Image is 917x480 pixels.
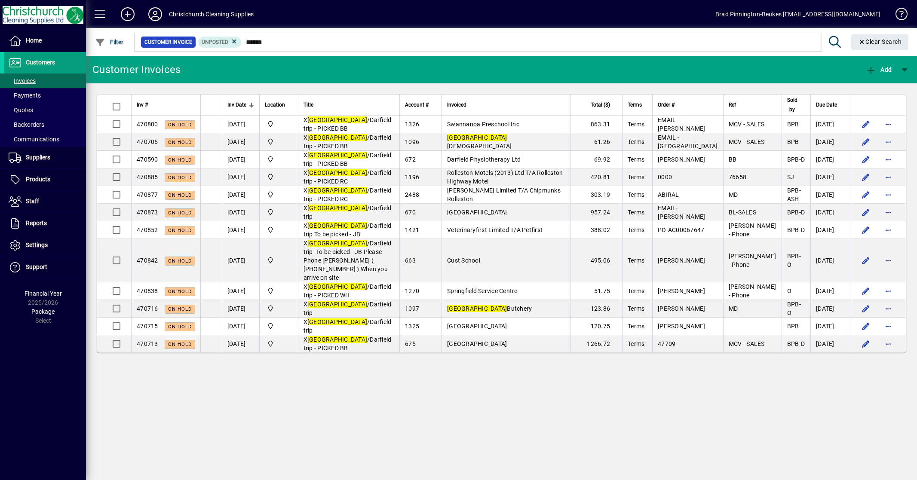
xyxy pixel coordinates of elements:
[405,340,416,347] span: 675
[114,6,141,22] button: Add
[810,168,850,186] td: [DATE]
[405,226,419,233] span: 1421
[304,205,392,220] span: X /Darfield trip
[787,209,805,216] span: BPB-D
[658,100,675,110] span: Order #
[4,191,86,212] a: Staff
[881,117,895,131] button: More options
[859,117,873,131] button: Edit
[576,100,618,110] div: Total ($)
[810,282,850,300] td: [DATE]
[31,308,55,315] span: Package
[26,37,42,44] span: Home
[628,305,644,312] span: Terms
[570,186,622,204] td: 303.19
[222,168,259,186] td: [DATE]
[864,62,894,77] button: Add
[304,187,392,202] span: X /Darfield trip - PICKED RC
[168,258,192,264] span: On hold
[810,151,850,168] td: [DATE]
[851,34,909,50] button: Clear
[570,282,622,300] td: 51.75
[881,223,895,237] button: More options
[628,174,644,180] span: Terms
[405,174,419,180] span: 1196
[137,138,158,145] span: 470705
[405,156,416,163] span: 672
[570,239,622,282] td: 495.06
[859,284,873,298] button: Edit
[729,283,776,299] span: [PERSON_NAME] - Phone
[447,156,521,163] span: Darfield Physiotherapy Ltd
[222,318,259,335] td: [DATE]
[265,119,293,129] span: Christchurch Cleaning Supplies Ltd
[570,116,622,133] td: 863.31
[658,100,718,110] div: Order #
[405,257,416,264] span: 663
[628,156,644,163] span: Terms
[307,240,367,247] em: [GEOGRAPHIC_DATA]
[729,156,737,163] span: BB
[4,117,86,132] a: Backorders
[447,226,543,233] span: Veterinaryfirst Limited T/A Petfirst
[658,134,718,150] span: EMAIL - [GEOGRAPHIC_DATA]
[307,134,367,141] em: [GEOGRAPHIC_DATA]
[405,287,419,294] span: 1270
[307,169,367,176] em: [GEOGRAPHIC_DATA]
[265,339,293,349] span: Christchurch Cleaning Supplies Ltd
[265,208,293,217] span: Christchurch Cleaning Supplies Ltd
[447,209,507,216] span: [GEOGRAPHIC_DATA]
[304,336,392,352] span: X /Darfield trip - PICKED BB
[222,335,259,352] td: [DATE]
[137,257,158,264] span: 470842
[168,175,192,180] span: On hold
[628,287,644,294] span: Terms
[570,151,622,168] td: 69.92
[859,205,873,219] button: Edit
[137,121,158,128] span: 470800
[881,254,895,267] button: More options
[729,100,776,110] div: Ref
[265,304,293,313] span: Christchurch Cleaning Supplies Ltd
[881,302,895,315] button: More options
[307,318,367,325] em: [GEOGRAPHIC_DATA]
[859,223,873,237] button: Edit
[729,191,738,198] span: MD
[202,39,228,45] span: Unposted
[859,170,873,184] button: Edit
[304,301,392,316] span: X /Darfield trip
[570,318,622,335] td: 120.75
[227,100,246,110] span: Inv Date
[26,242,48,248] span: Settings
[92,63,181,76] div: Customer Invoices
[4,235,86,256] a: Settings
[4,213,86,234] a: Reports
[304,169,392,185] span: X /Darfield trip - PICKED RC
[169,7,254,21] div: Christchurch Cleaning Supplies
[729,121,765,128] span: MCV - SALES
[570,133,622,151] td: 61.26
[198,37,242,48] mat-chip: Customer Invoice Status: Unposted
[810,186,850,204] td: [DATE]
[570,300,622,318] td: 123.86
[658,340,675,347] span: 47709
[26,59,55,66] span: Customers
[95,39,124,46] span: Filter
[137,340,158,347] span: 470713
[168,193,192,198] span: On hold
[570,221,622,239] td: 388.02
[787,340,805,347] span: BPB-D
[307,336,367,343] em: [GEOGRAPHIC_DATA]
[26,198,39,205] span: Staff
[859,302,873,315] button: Edit
[304,318,392,334] span: X /Darfield trip
[628,226,644,233] span: Terms
[881,284,895,298] button: More options
[307,152,367,159] em: [GEOGRAPHIC_DATA]
[405,323,419,330] span: 1325
[137,226,158,233] span: 470852
[859,135,873,149] button: Edit
[405,121,419,128] span: 1326
[4,30,86,52] a: Home
[658,191,679,198] span: ABIRAL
